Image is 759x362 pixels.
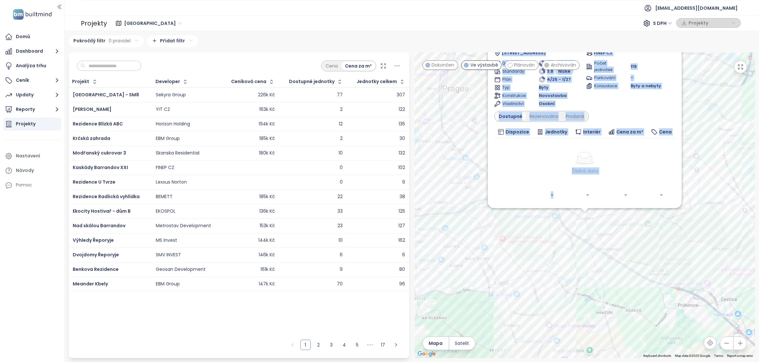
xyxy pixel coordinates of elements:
span: Doprava [502,60,525,67]
a: 2 [314,340,323,350]
div: 185k Kč [259,136,275,142]
span: Rezidence Blízká ABC [73,121,123,127]
div: 0 [340,165,343,171]
div: Rezervováno [526,112,562,121]
span: Byty [539,84,549,91]
span: Ve výstavbě [470,61,498,69]
span: Cena [659,128,672,135]
div: 30 [400,136,405,142]
div: 162 [399,238,405,243]
div: 127 [399,223,405,229]
a: [PERSON_NAME] [73,106,112,112]
span: S DPH [653,18,672,28]
div: button [680,18,737,28]
div: 10 [339,150,343,156]
div: Prodané [562,112,588,121]
div: 163k Kč [259,107,275,112]
b: - [660,192,663,198]
div: FINEP CZ [156,165,174,171]
div: 2 [340,136,343,142]
div: MS Invest [156,238,177,243]
div: 6 [402,252,405,258]
span: Byty a nebyty [631,83,661,89]
a: Rezidence U Tvrze [73,179,115,185]
div: BEMETT [156,194,173,200]
div: 102 [399,165,405,171]
div: Dostupné jednotky [289,80,335,84]
a: Analýza trhu [3,59,61,72]
div: 136k Kč [259,208,275,214]
div: 22 [338,194,343,200]
div: Metrostav Development [156,223,211,229]
span: Satelit [455,340,469,347]
span: 0 pravidel [109,37,131,44]
a: 3 [326,340,336,350]
a: Benkova Rezidence [73,266,119,272]
div: YIT CZ [156,107,170,112]
div: 12 [339,121,343,127]
span: Kolaudace [594,83,616,89]
span: Cena za m² [616,128,643,135]
div: 77 [337,92,343,98]
div: Developer [155,80,180,84]
span: Map data ©2025 Google [675,354,711,357]
a: Report a map error [727,354,753,357]
b: - [586,192,589,198]
button: left [287,340,298,350]
div: Projekty [16,120,36,128]
div: 10 [339,238,343,243]
a: Nad skálou Barrandov [73,222,125,229]
img: Google [416,350,437,358]
div: 153k Kč [260,223,275,229]
div: Žádná data [497,167,673,175]
span: Meander Kbely [73,281,108,287]
span: 3.8 [547,68,553,75]
span: Plán [502,76,525,83]
div: 80 [400,267,405,272]
div: 9 [402,179,405,185]
a: 1 [301,340,310,350]
span: Vlastnictví [502,101,525,107]
div: Nastavení [16,152,40,160]
button: Ceník [3,74,61,87]
button: Satelit [449,337,475,350]
div: EKOSPOL [156,208,176,214]
div: Dostupné [495,112,526,121]
div: SMV INVEST [156,252,181,258]
span: 7.7 [547,60,553,67]
div: 144k Kč [258,238,275,243]
span: Nízké [558,68,570,75]
a: Terms (opens in new tab) [714,354,723,357]
div: 33 [338,208,343,214]
span: Standardy [502,68,525,75]
div: Cena [322,61,341,70]
div: Ceníková cena [231,80,266,84]
div: Sekyra Group [156,92,186,98]
div: Cena za m² [341,61,375,70]
div: Návody [16,166,34,175]
div: Jednotky celkem [357,80,397,84]
a: Open this area in Google Maps (opens a new window) [416,350,437,358]
span: [EMAIL_ADDRESS][DOMAIN_NAME] [655,0,738,16]
li: 4 [339,340,349,350]
span: FINEP CZ [593,50,612,56]
div: 194k Kč [259,121,275,127]
a: 5 [352,340,362,350]
div: Updaty [16,91,34,99]
div: 38 [400,194,405,200]
a: Domů [3,30,61,43]
span: [STREET_ADDRESS] [501,50,546,56]
li: Předchozí strana [287,340,298,350]
a: Dvojdomy Řeporyje [73,251,119,258]
div: 307 [397,92,405,98]
b: - [625,192,627,198]
span: - [631,75,633,81]
div: Horizon Holding [156,121,190,127]
div: 125 [399,208,405,214]
span: ••• [365,340,375,350]
div: 70 [337,281,343,287]
span: Interiér [583,128,601,135]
